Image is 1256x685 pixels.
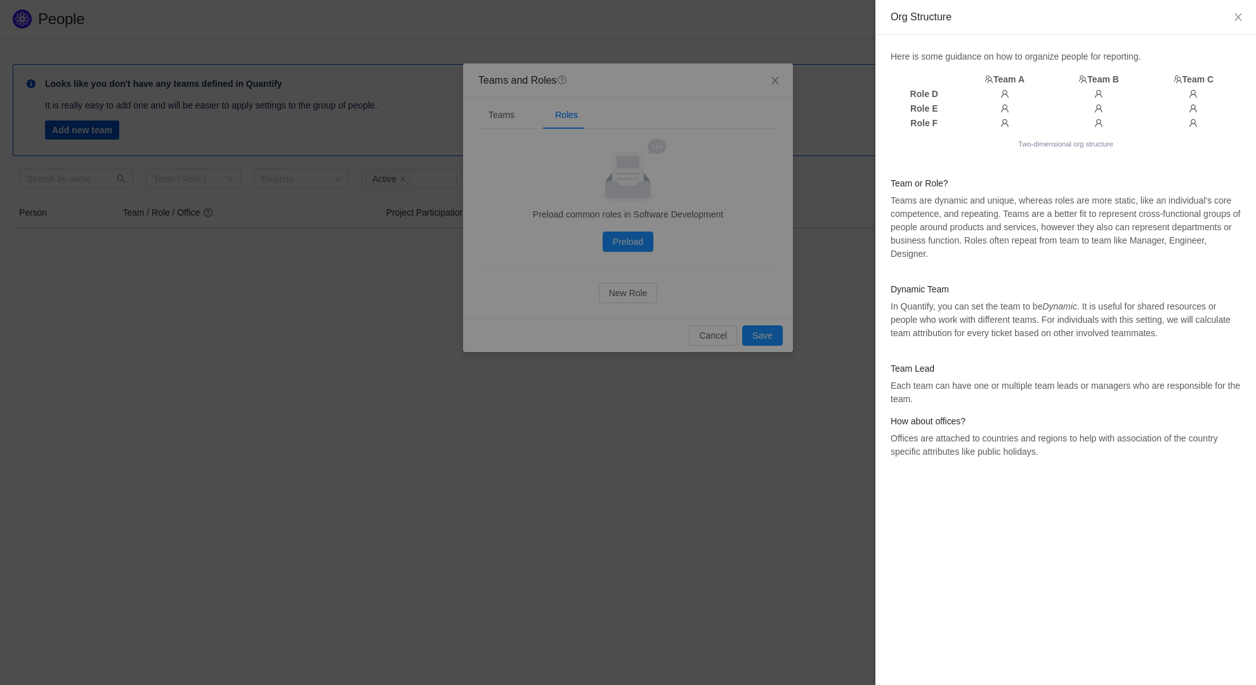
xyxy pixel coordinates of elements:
i: icon: user [1094,119,1103,127]
i: icon: team [985,75,993,84]
p: Each team can have one or multiple team leads or managers who are responsible for the team. [891,379,1241,406]
i: icon: user [1189,89,1198,98]
i: icon: user [1000,104,1009,113]
h4: How about offices? [891,415,1241,427]
th: Role D [891,87,958,101]
i: icon: close [1233,12,1243,22]
p: In Quantify, you can set the team to be . It is useful for shared resources or people who work wi... [891,300,1241,340]
h4: Team Lead [891,362,1241,375]
em: Dynamic [1042,301,1076,311]
th: Team B [1052,72,1146,87]
i: icon: user [1000,89,1009,98]
p: Offices are attached to countries and regions to help with association of the country specific at... [891,432,1241,459]
i: icon: team [1078,75,1087,84]
i: icon: user [1000,119,1009,127]
th: Team A [958,72,1052,87]
i: icon: user [1094,104,1103,113]
th: Team C [1146,72,1241,87]
th: Role E [891,101,958,116]
i: icon: team [1174,75,1182,84]
p: Teams are dynamic and unique, whereas roles are more static, like an individual's core competence... [891,194,1241,261]
div: Org Structure [891,10,1241,24]
p: Here is some guidance on how to organize people for reporting. [891,50,1241,63]
h4: Team or Role? [891,177,1241,190]
small: Two-dimensional org structure [1018,140,1113,148]
th: Role F [891,116,958,131]
h4: Dynamic Team [891,283,1241,296]
i: icon: user [1189,119,1198,127]
i: icon: user [1094,89,1103,98]
i: icon: user [1189,104,1198,113]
